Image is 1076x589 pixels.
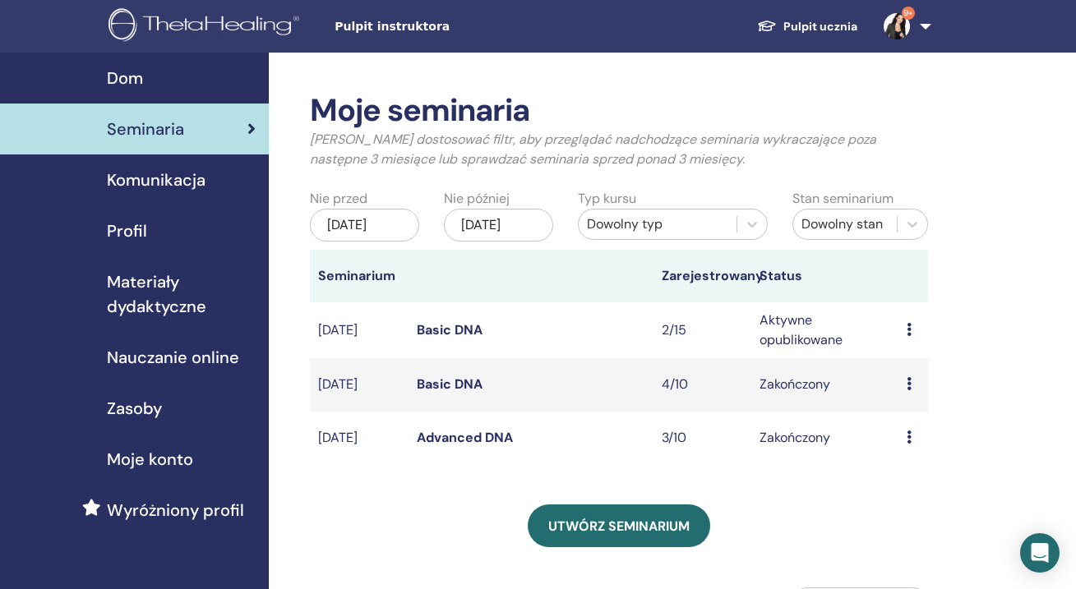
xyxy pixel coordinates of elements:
a: Advanced DNA [417,429,513,446]
img: logo.png [109,8,305,45]
th: Seminarium [310,250,408,302]
span: Zasoby [107,396,162,421]
span: Utwórz seminarium [548,518,690,535]
img: graduation-cap-white.svg [757,19,777,33]
th: Zarejestrowany [653,250,751,302]
p: [PERSON_NAME] dostosować filtr, aby przeglądać nadchodzące seminaria wykraczające poza następne 3... [310,130,928,169]
a: Utwórz seminarium [528,504,710,547]
td: [DATE] [310,358,408,412]
a: Basic DNA [417,375,483,393]
td: [DATE] [310,302,408,358]
label: Nie przed [310,189,367,209]
td: 2/15 [653,302,751,358]
td: [DATE] [310,412,408,465]
div: [DATE] [310,209,419,242]
label: Nie później [444,189,510,209]
span: Wyróżniony profil [107,498,244,522]
td: Aktywne opublikowane [751,302,898,358]
span: Seminaria [107,117,184,141]
span: Pulpit instruktora [335,18,581,35]
span: Dom [107,66,143,90]
span: Nauczanie online [107,345,239,370]
span: Moje konto [107,447,193,472]
label: Stan seminarium [792,189,894,209]
td: Zakończony [751,412,898,465]
h2: Moje seminaria [310,92,928,130]
div: Dowolny typ [587,214,728,234]
div: [DATE] [444,209,553,242]
span: Komunikacja [107,168,206,192]
div: Dowolny stan [801,214,889,234]
span: Profil [107,219,147,243]
span: Materiały dydaktyczne [107,269,256,319]
th: Status [751,250,898,302]
td: 3/10 [653,412,751,465]
a: Pulpit ucznia [744,12,870,42]
td: Zakończony [751,358,898,412]
a: Basic DNA [417,321,483,338]
img: default.jpg [884,13,910,39]
div: Open Intercom Messenger [1020,533,1060,573]
td: 4/10 [653,358,751,412]
label: Typ kursu [578,189,636,209]
span: 9+ [902,7,915,20]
